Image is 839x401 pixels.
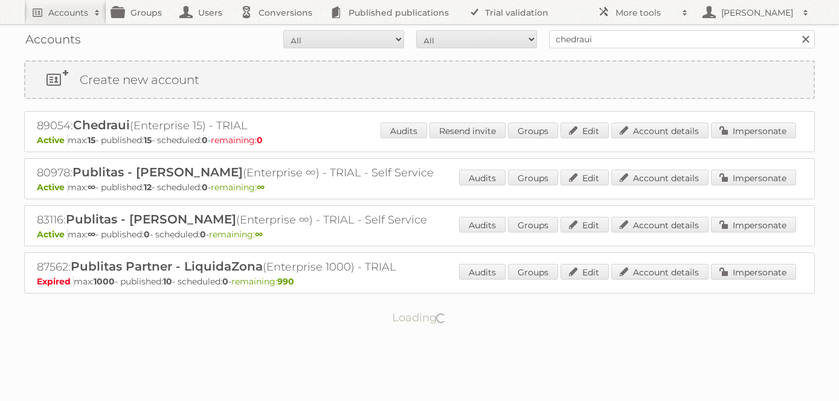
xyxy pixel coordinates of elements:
[711,170,796,185] a: Impersonate
[202,135,208,146] strong: 0
[257,182,265,193] strong: ∞
[561,123,609,138] a: Edit
[508,217,558,233] a: Groups
[37,182,802,193] p: max: - published: - scheduled: -
[37,182,68,193] span: Active
[94,276,115,287] strong: 1000
[37,165,460,181] h2: 80978: (Enterprise ∞) - TRIAL - Self Service
[144,135,152,146] strong: 15
[209,229,263,240] span: remaining:
[72,165,243,179] span: Publitas - [PERSON_NAME]
[561,264,609,280] a: Edit
[459,170,506,185] a: Audits
[25,62,814,98] a: Create new account
[508,264,558,280] a: Groups
[48,7,88,19] h2: Accounts
[718,7,797,19] h2: [PERSON_NAME]
[37,276,74,287] span: Expired
[88,229,95,240] strong: ∞
[561,170,609,185] a: Edit
[163,276,172,287] strong: 10
[73,118,130,132] span: Chedraui
[277,276,294,287] strong: 990
[88,135,95,146] strong: 15
[37,229,802,240] p: max: - published: - scheduled: -
[711,217,796,233] a: Impersonate
[429,123,506,138] a: Resend invite
[257,135,263,146] strong: 0
[231,276,294,287] span: remaining:
[561,217,609,233] a: Edit
[66,212,236,226] span: Publitas - [PERSON_NAME]
[37,212,460,228] h2: 83116: (Enterprise ∞) - TRIAL - Self Service
[211,182,265,193] span: remaining:
[71,259,263,274] span: Publitas Partner - LiquidaZona
[37,118,460,133] h2: 89054: (Enterprise 15) - TRIAL
[37,229,68,240] span: Active
[200,229,206,240] strong: 0
[611,123,709,138] a: Account details
[611,170,709,185] a: Account details
[711,123,796,138] a: Impersonate
[611,264,709,280] a: Account details
[202,182,208,193] strong: 0
[611,217,709,233] a: Account details
[144,182,152,193] strong: 12
[381,123,427,138] a: Audits
[37,259,460,275] h2: 87562: (Enterprise 1000) - TRIAL
[37,276,802,287] p: max: - published: - scheduled: -
[144,229,150,240] strong: 0
[508,170,558,185] a: Groups
[222,276,228,287] strong: 0
[354,306,485,330] p: Loading
[616,7,676,19] h2: More tools
[459,217,506,233] a: Audits
[508,123,558,138] a: Groups
[459,264,506,280] a: Audits
[37,135,802,146] p: max: - published: - scheduled: -
[37,135,68,146] span: Active
[255,229,263,240] strong: ∞
[211,135,263,146] span: remaining:
[711,264,796,280] a: Impersonate
[88,182,95,193] strong: ∞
